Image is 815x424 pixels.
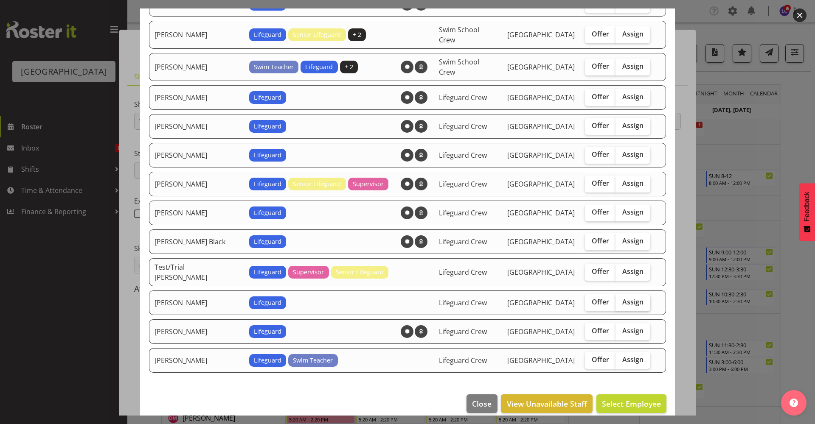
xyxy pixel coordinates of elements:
[622,121,644,130] span: Assign
[439,298,487,307] span: Lifeguard Crew
[345,62,353,72] span: + 2
[149,201,244,225] td: [PERSON_NAME]
[592,326,609,335] span: Offer
[592,179,609,187] span: Offer
[254,151,281,160] span: Lifeguard
[254,268,281,277] span: Lifeguard
[592,237,609,245] span: Offer
[507,179,575,189] span: [GEOGRAPHIC_DATA]
[803,192,811,221] span: Feedback
[507,268,575,277] span: [GEOGRAPHIC_DATA]
[592,30,609,38] span: Offer
[507,122,575,131] span: [GEOGRAPHIC_DATA]
[472,398,492,409] span: Close
[254,179,281,189] span: Lifeguard
[622,150,644,159] span: Assign
[439,268,487,277] span: Lifeguard Crew
[305,62,333,72] span: Lifeguard
[501,394,592,413] button: View Unavailable Staff
[254,30,281,39] span: Lifeguard
[507,208,575,218] span: [GEOGRAPHIC_DATA]
[254,208,281,218] span: Lifeguard
[439,237,487,246] span: Lifeguard Crew
[622,298,644,306] span: Assign
[622,62,644,70] span: Assign
[507,398,587,409] span: View Unavailable Staff
[622,30,644,38] span: Assign
[467,394,497,413] button: Close
[592,208,609,216] span: Offer
[439,356,487,365] span: Lifeguard Crew
[149,114,244,139] td: [PERSON_NAME]
[353,30,361,39] span: + 2
[507,327,575,336] span: [GEOGRAPHIC_DATA]
[336,268,384,277] span: Senior Lifeguard
[439,151,487,160] span: Lifeguard Crew
[254,356,281,365] span: Lifeguard
[507,30,575,39] span: [GEOGRAPHIC_DATA]
[149,21,244,49] td: [PERSON_NAME]
[622,326,644,335] span: Assign
[254,122,281,131] span: Lifeguard
[149,172,244,196] td: [PERSON_NAME]
[507,93,575,102] span: [GEOGRAPHIC_DATA]
[592,62,609,70] span: Offer
[602,399,661,409] span: Select Employee
[439,122,487,131] span: Lifeguard Crew
[353,179,384,189] span: Supervisor
[507,356,575,365] span: [GEOGRAPHIC_DATA]
[254,327,281,336] span: Lifeguard
[254,93,281,102] span: Lifeguard
[622,208,644,216] span: Assign
[254,62,294,72] span: Swim Teacher
[293,356,333,365] span: Swim Teacher
[293,179,341,189] span: Senior Lifeguard
[149,319,244,344] td: [PERSON_NAME]
[592,121,609,130] span: Offer
[439,57,479,77] span: Swim School Crew
[507,298,575,307] span: [GEOGRAPHIC_DATA]
[149,143,244,167] td: [PERSON_NAME]
[507,62,575,72] span: [GEOGRAPHIC_DATA]
[254,298,281,307] span: Lifeguard
[293,30,341,39] span: Senior Lifeguard
[790,399,798,407] img: help-xxl-2.png
[622,92,644,101] span: Assign
[149,85,244,110] td: [PERSON_NAME]
[596,394,666,413] button: Select Employee
[592,92,609,101] span: Offer
[439,25,479,45] span: Swim School Crew
[622,179,644,187] span: Assign
[149,258,244,286] td: Test/Trial [PERSON_NAME]
[149,53,244,81] td: [PERSON_NAME]
[439,93,487,102] span: Lifeguard Crew
[439,327,487,336] span: Lifeguard Crew
[439,179,487,189] span: Lifeguard Crew
[439,208,487,218] span: Lifeguard Crew
[622,237,644,245] span: Assign
[507,237,575,246] span: [GEOGRAPHIC_DATA]
[149,290,244,315] td: [PERSON_NAME]
[592,267,609,276] span: Offer
[507,151,575,160] span: [GEOGRAPHIC_DATA]
[254,237,281,246] span: Lifeguard
[622,267,644,276] span: Assign
[293,268,324,277] span: Supervisor
[622,355,644,364] span: Assign
[592,150,609,159] span: Offer
[592,355,609,364] span: Offer
[592,298,609,306] span: Offer
[149,229,244,254] td: [PERSON_NAME] Black
[149,348,244,373] td: [PERSON_NAME]
[799,183,815,241] button: Feedback - Show survey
